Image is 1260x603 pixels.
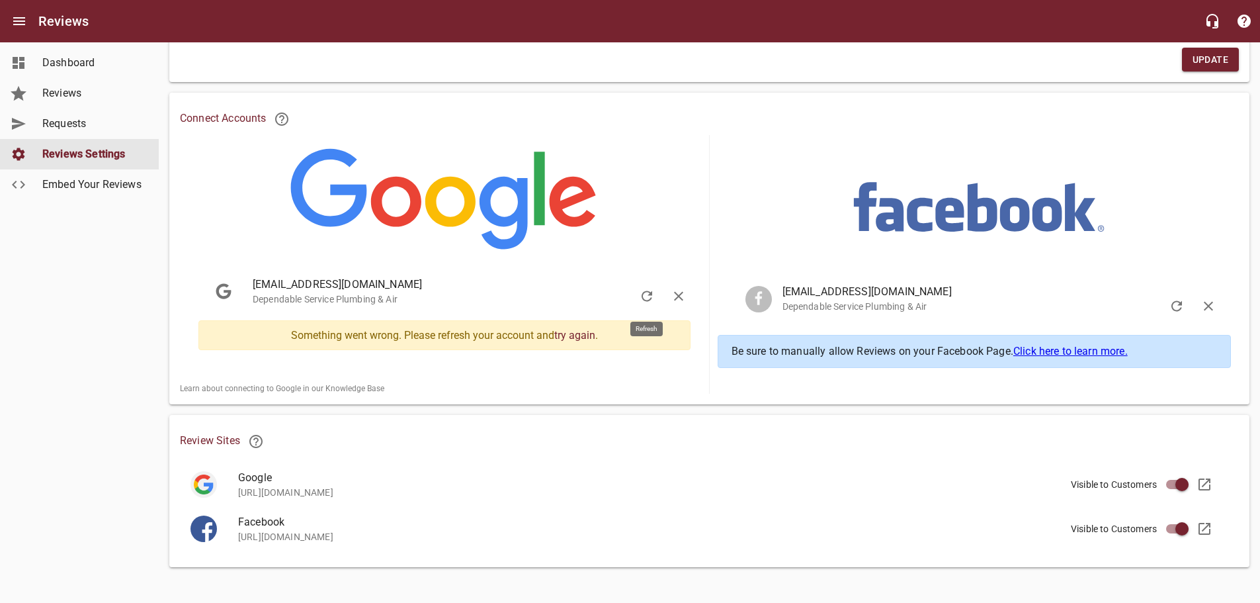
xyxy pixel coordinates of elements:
p: [URL][DOMAIN_NAME] [238,530,1207,544]
div: Something went wrong. Please refresh your account and . [198,320,691,350]
span: Reviews Settings [42,146,143,162]
button: Refresh [1161,290,1193,322]
span: Update [1193,52,1228,68]
span: Google [238,470,1207,486]
button: Open drawer [3,5,35,37]
button: Live Chat [1197,5,1228,37]
button: Sign Out [663,281,694,312]
h6: Review Sites [180,426,1239,457]
div: Google [190,471,217,498]
a: Learn about connecting to Google in our Knowledge Base [180,384,384,393]
p: [URL][DOMAIN_NAME] [238,486,1207,500]
h6: Connect Accounts [180,103,1239,135]
a: Customers will leave you reviews on these sites. Learn more. [240,426,272,457]
span: Embed Your Reviews [42,177,143,193]
span: Reviews [42,85,143,101]
img: facebook-dark.png [190,516,217,542]
button: Support Portal [1228,5,1260,37]
h6: Reviews [38,11,89,32]
span: [EMAIL_ADDRESS][DOMAIN_NAME] [253,277,665,293]
a: try again [554,329,595,342]
span: Dashboard [42,55,143,71]
button: Sign Out [1193,290,1224,322]
span: Visible to Customers [1071,522,1157,536]
a: Click here to learn more. [1013,345,1128,357]
a: Learn more about connecting Google and Facebook to Reviews [266,103,298,135]
img: google-dark.png [190,471,217,498]
span: Visible to Customers [1071,478,1157,492]
span: Facebook [238,514,1207,530]
p: Be sure to manually allow Reviews on your Facebook Page. [732,344,1218,359]
p: Dependable Service Plumbing & Air [782,300,1196,314]
span: [EMAIL_ADDRESS][DOMAIN_NAME] [782,284,1196,300]
p: Dependable Service Plumbing & Air [253,293,665,306]
button: Update [1182,48,1239,72]
span: Requests [42,116,143,132]
div: Facebook [190,516,217,542]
